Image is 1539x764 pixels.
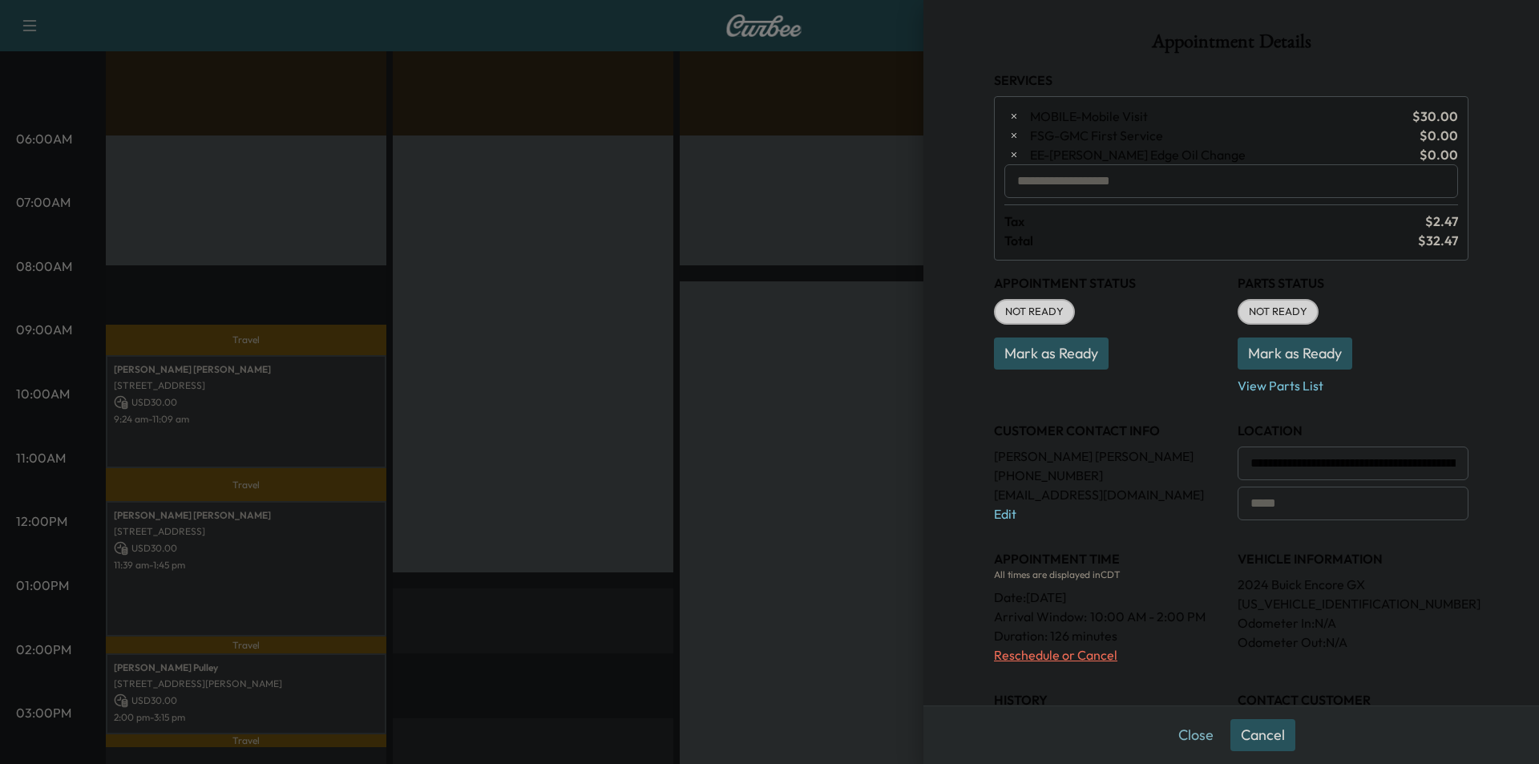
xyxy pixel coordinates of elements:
[1238,613,1468,633] p: Odometer In: N/A
[994,581,1225,607] div: Date: [DATE]
[994,338,1109,370] button: Mark as Ready
[1004,231,1418,250] span: Total
[1418,231,1458,250] span: $ 32.47
[994,506,1016,522] a: Edit
[1239,304,1317,320] span: NOT READY
[1412,107,1458,126] span: $ 30.00
[1238,273,1468,293] h3: Parts Status
[1030,145,1413,164] span: Ewing Edge Oil Change
[994,645,1225,665] p: Reschedule or Cancel
[1030,107,1406,126] span: Mobile Visit
[1004,212,1425,231] span: Tax
[1238,370,1468,395] p: View Parts List
[1030,126,1413,145] span: GMC First Service
[1238,690,1468,709] h3: CONTACT CUSTOMER
[994,447,1225,466] p: [PERSON_NAME] [PERSON_NAME]
[1420,126,1458,145] span: $ 0.00
[994,549,1225,568] h3: APPOINTMENT TIME
[1230,719,1295,751] button: Cancel
[994,485,1225,504] p: [EMAIL_ADDRESS][DOMAIN_NAME]
[1090,607,1206,626] span: 10:00 AM - 2:00 PM
[1238,549,1468,568] h3: VEHICLE INFORMATION
[1238,633,1468,652] p: Odometer Out: N/A
[994,32,1468,58] h1: Appointment Details
[1238,338,1352,370] button: Mark as Ready
[1238,594,1468,613] p: [US_VEHICLE_IDENTIFICATION_NUMBER]
[1420,145,1458,164] span: $ 0.00
[1425,212,1458,231] span: $ 2.47
[1238,575,1468,594] p: 2024 Buick Encore GX
[994,607,1225,626] p: Arrival Window:
[994,568,1225,581] div: All times are displayed in CDT
[994,466,1225,485] p: [PHONE_NUMBER]
[996,304,1073,320] span: NOT READY
[994,71,1468,90] h3: Services
[1168,719,1224,751] button: Close
[994,421,1225,440] h3: CUSTOMER CONTACT INFO
[994,626,1225,645] p: Duration: 126 minutes
[1238,421,1468,440] h3: LOCATION
[994,690,1225,709] h3: History
[994,273,1225,293] h3: Appointment Status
